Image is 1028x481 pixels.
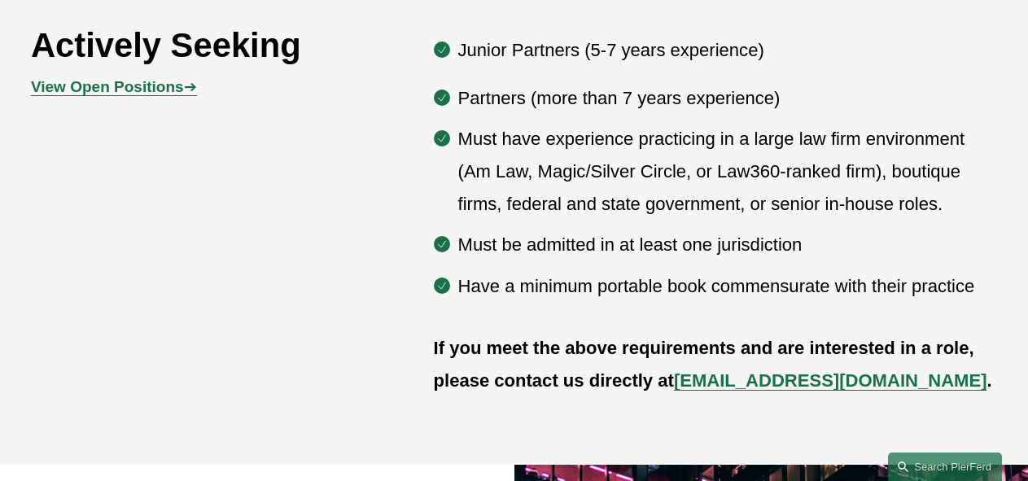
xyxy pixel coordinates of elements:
[674,370,987,391] a: [EMAIL_ADDRESS][DOMAIN_NAME]
[986,370,991,391] strong: .
[888,453,1002,481] a: Search this site
[458,123,998,220] p: Must have experience practicing in a large law firm environment (Am Law, Magic/Silver Circle, or ...
[434,338,979,391] strong: If you meet the above requirements and are interested in a role, please contact us directly at
[458,229,998,261] p: Must be admitted in at least one jurisdiction
[31,78,197,95] span: ➔
[458,34,998,67] p: Junior Partners (5-7 years experience)
[31,78,197,95] a: View Open Positions➔
[458,270,998,303] p: Have a minimum portable book commensurate with their practice
[31,25,353,67] h2: Actively Seeking
[458,82,998,115] p: Partners (more than 7 years experience)
[31,78,184,95] strong: View Open Positions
